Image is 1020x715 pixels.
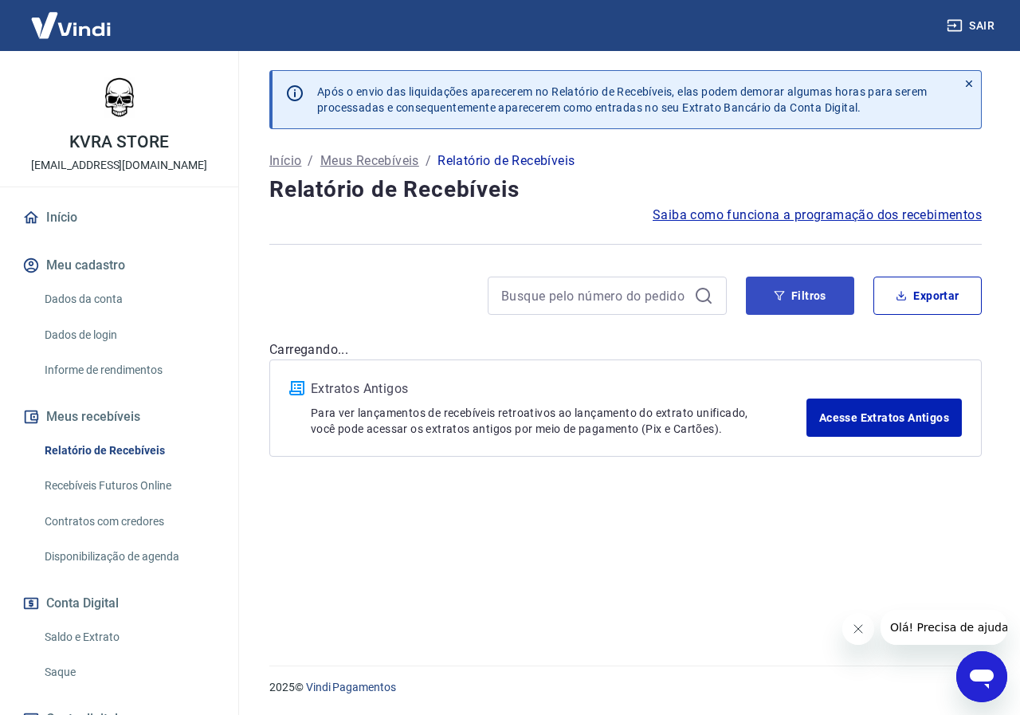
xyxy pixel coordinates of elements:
a: Acesse Extratos Antigos [806,399,962,437]
a: Vindi Pagamentos [306,681,396,693]
p: [EMAIL_ADDRESS][DOMAIN_NAME] [31,157,207,174]
button: Meu cadastro [19,248,219,283]
a: Início [269,151,301,171]
button: Exportar [873,277,982,315]
p: / [426,151,431,171]
p: Extratos Antigos [311,379,806,399]
p: Relatório de Recebíveis [437,151,575,171]
p: Carregando... [269,340,982,359]
button: Conta Digital [19,586,219,621]
a: Dados de login [38,319,219,352]
button: Meus recebíveis [19,399,219,434]
a: Relatório de Recebíveis [38,434,219,467]
img: Vindi [19,1,123,49]
img: fe777f08-c6fa-44d2-bb1f-e2f5fe09f808.jpeg [88,64,151,128]
img: ícone [289,381,304,395]
h4: Relatório de Recebíveis [269,174,982,206]
a: Início [19,200,219,235]
a: Saque [38,656,219,689]
a: Recebíveis Futuros Online [38,469,219,502]
a: Informe de rendimentos [38,354,219,387]
a: Disponibilização de agenda [38,540,219,573]
a: Saiba como funciona a programação dos recebimentos [653,206,982,225]
input: Busque pelo número do pedido [501,284,688,308]
iframe: Mensagem da empresa [881,610,1007,645]
iframe: Fechar mensagem [842,613,874,645]
p: Para ver lançamentos de recebíveis retroativos ao lançamento do extrato unificado, você pode aces... [311,405,806,437]
a: Contratos com credores [38,505,219,538]
p: 2025 © [269,679,982,696]
a: Meus Recebíveis [320,151,419,171]
span: Olá! Precisa de ajuda? [10,11,134,24]
p: / [308,151,313,171]
button: Sair [943,11,1001,41]
p: Após o envio das liquidações aparecerem no Relatório de Recebíveis, elas podem demorar algumas ho... [317,84,944,116]
a: Saldo e Extrato [38,621,219,654]
p: KVRA STORE [69,134,169,151]
button: Filtros [746,277,854,315]
iframe: Botão para abrir a janela de mensagens [956,651,1007,702]
a: Dados da conta [38,283,219,316]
